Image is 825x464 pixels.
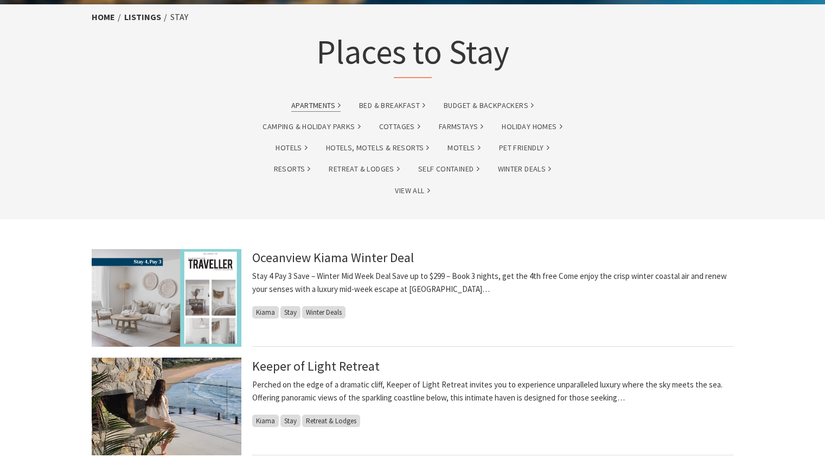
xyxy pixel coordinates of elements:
p: Perched on the edge of a dramatic cliff, Keeper of Light Retreat invites you to experience unpara... [252,378,734,404]
a: Farmstays [439,120,484,133]
span: Stay [280,306,300,319]
a: Cottages [379,120,420,133]
a: View All [395,185,430,197]
a: Hotels [276,142,307,154]
li: Stay [170,10,188,24]
img: Keeper of Light Retreat photo of the balcony [92,358,241,455]
a: Oceanview Kiama Winter Deal [252,249,414,266]
p: Stay 4 Pay 3 Save – Winter Mid Week Deal Save up to $299 – Book 3 nights, get the 4th free Come e... [252,270,734,296]
span: Winter Deals [302,306,346,319]
a: Holiday Homes [502,120,562,133]
span: Kiama [252,415,279,427]
a: Hotels, Motels & Resorts [326,142,430,154]
span: Kiama [252,306,279,319]
a: Winter Deals [498,163,552,175]
a: Retreat & Lodges [329,163,399,175]
a: Resorts [274,163,311,175]
a: Home [92,11,115,23]
a: Keeper of Light Retreat [252,358,380,374]
a: Apartments [291,99,341,112]
a: Bed & Breakfast [359,99,425,112]
a: Self Contained [418,163,479,175]
a: Camping & Holiday Parks [263,120,360,133]
h1: Places to Stay [316,30,509,78]
a: Motels [447,142,480,154]
a: listings [124,11,161,23]
span: Retreat & Lodges [302,415,360,427]
a: Budget & backpackers [444,99,534,112]
a: Pet Friendly [499,142,549,154]
span: Stay [280,415,300,427]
